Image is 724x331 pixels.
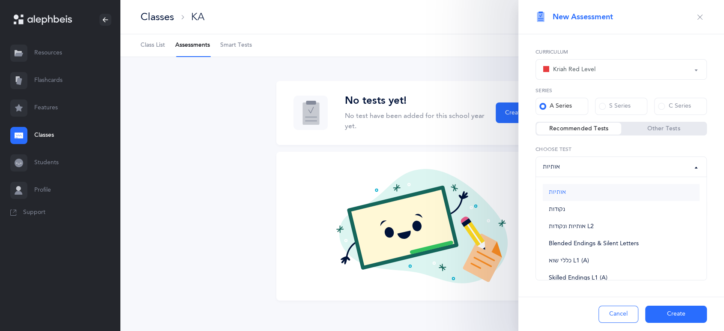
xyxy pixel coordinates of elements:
[536,145,707,153] label: Choose test
[621,124,706,133] label: Other Tests
[496,102,550,123] button: Create a Test
[598,306,638,323] button: Cancel
[549,189,566,196] span: אותיות
[220,41,252,50] span: Smart Tests
[23,208,45,217] span: Support
[599,102,631,111] div: S Series
[543,162,560,172] div: אותיות
[549,257,589,265] span: כללי שוא L1 (A)
[549,206,565,214] span: נקודות
[553,12,613,22] span: New Assessment
[658,102,691,111] div: C Series
[549,274,607,282] span: Skilled Endings L1 (A)
[549,240,639,248] span: Blended Endings & Silent Letters
[345,111,485,131] p: No test have been added for this school year yet.
[549,223,594,231] span: אותיות ונקודות L2
[536,156,707,177] button: אותיות
[505,108,541,117] span: Create a Test
[539,102,572,111] div: A Series
[536,87,707,94] label: Series
[345,95,485,107] h3: No tests yet!
[536,59,707,80] button: Kriah Red Level
[141,10,174,24] div: Classes
[536,48,707,56] label: Curriculum
[543,64,595,75] div: Kriah Red Level
[191,10,204,24] div: KA
[141,41,165,50] span: Class List
[645,306,707,323] button: Create
[681,288,714,321] iframe: Drift Widget Chat Controller
[536,124,621,133] label: Recommended Tests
